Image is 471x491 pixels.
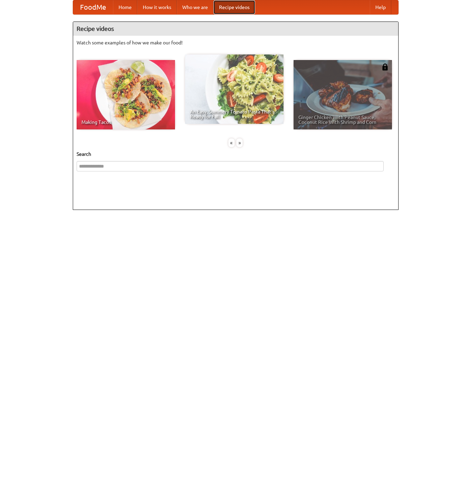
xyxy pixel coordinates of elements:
span: Making Tacos [81,120,170,125]
img: 483408.png [382,64,389,70]
div: » [236,138,243,147]
a: Help [370,0,391,14]
a: Who we are [177,0,213,14]
span: An Easy, Summery Tomato Pasta That's Ready for Fall [190,109,279,119]
h5: Search [77,151,395,158]
a: Making Tacos [77,60,175,129]
a: Recipe videos [213,0,255,14]
a: How it works [137,0,177,14]
p: Watch some examples of how we make our food! [77,39,395,46]
a: FoodMe [73,0,113,14]
a: Home [113,0,137,14]
a: An Easy, Summery Tomato Pasta That's Ready for Fall [185,54,284,124]
h4: Recipe videos [73,22,398,36]
div: « [228,138,235,147]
